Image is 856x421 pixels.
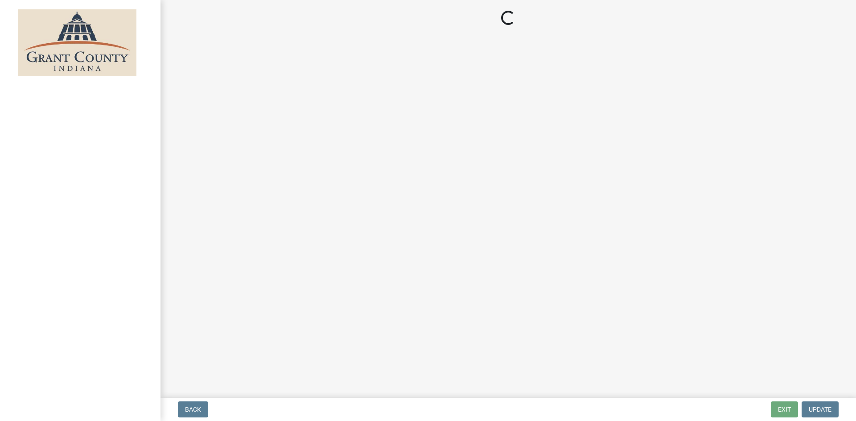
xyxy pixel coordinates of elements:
[771,401,798,417] button: Exit
[18,9,136,76] img: Grant County, Indiana
[809,406,831,413] span: Update
[802,401,839,417] button: Update
[178,401,208,417] button: Back
[185,406,201,413] span: Back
